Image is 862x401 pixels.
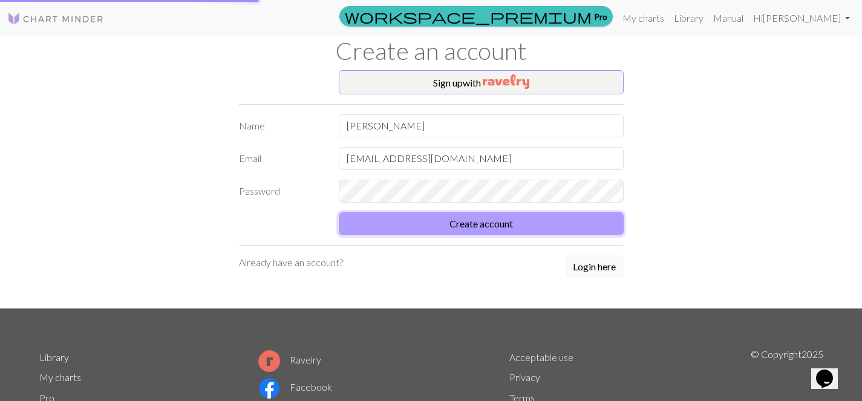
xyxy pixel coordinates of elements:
a: Pro [339,6,613,27]
span: workspace_premium [345,8,592,25]
a: My charts [618,6,669,30]
a: Ravelry [258,354,321,365]
label: Email [232,147,331,170]
a: Privacy [509,371,540,383]
a: My charts [39,371,81,383]
img: Facebook logo [258,377,280,399]
button: Create account [339,212,624,235]
a: Hi[PERSON_NAME] [748,6,855,30]
label: Name [232,114,331,137]
a: Library [669,6,708,30]
p: Already have an account? [239,255,343,270]
a: Facebook [258,381,332,393]
a: Login here [565,255,624,279]
img: Ravelry [483,74,529,89]
img: Ravelry logo [258,350,280,372]
img: Logo [7,11,104,26]
label: Password [232,180,331,203]
iframe: chat widget [811,353,850,389]
button: Login here [565,255,624,278]
a: Acceptable use [509,351,573,363]
a: Manual [708,6,748,30]
a: Library [39,351,69,363]
h1: Create an account [32,36,831,65]
button: Sign upwith [339,70,624,94]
